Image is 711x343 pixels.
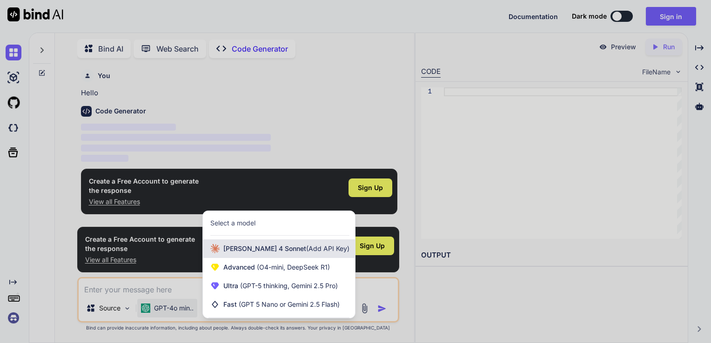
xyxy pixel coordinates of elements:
span: Fast [223,300,340,309]
span: (O4-mini, DeepSeek R1) [255,263,330,271]
span: (GPT-5 thinking, Gemini 2.5 Pro) [238,282,338,290]
div: Select a model [210,218,255,228]
span: [PERSON_NAME] 4 Sonnet [223,244,349,253]
span: (Add API Key) [306,244,349,252]
span: Ultra [223,281,338,290]
span: (GPT 5 Nano or Gemini 2.5 Flash) [239,300,340,308]
span: Advanced [223,263,330,272]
